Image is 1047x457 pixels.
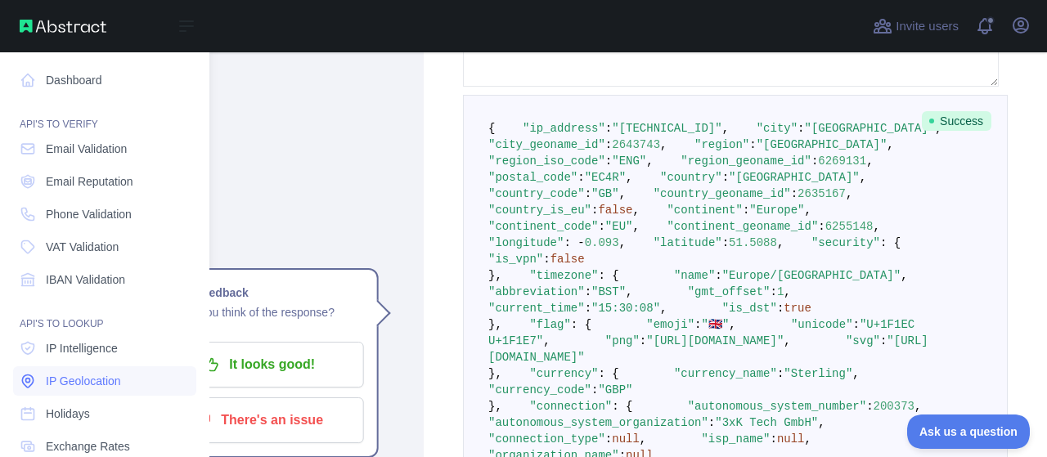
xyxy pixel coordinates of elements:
[13,399,196,428] a: Holidays
[488,204,591,217] span: "country_is_eu"
[896,17,959,36] span: Invite users
[626,171,632,184] span: ,
[46,239,119,255] span: VAT Validation
[571,318,591,331] span: : {
[46,438,130,455] span: Exchange Rates
[488,285,585,298] span: "abbreviation"
[654,187,791,200] span: "country_geoname_id"
[722,122,729,135] span: ,
[846,187,852,200] span: ,
[681,155,811,168] span: "region_geoname_id"
[777,367,784,380] span: :
[777,432,805,446] span: null
[488,138,605,151] span: "city_geoname_id"
[591,187,619,200] span: "GB"
[13,199,196,229] a: Phone Validation
[605,138,612,151] span: :
[784,367,852,380] span: "Sterling"
[654,236,722,249] span: "latitude"
[591,285,626,298] span: "BST"
[771,285,777,298] span: :
[13,98,196,131] div: API'S TO VERIFY
[874,400,914,413] span: 200373
[818,155,866,168] span: 6269131
[46,271,125,288] span: IBAN Validation
[722,171,729,184] span: :
[612,138,660,151] span: 2643743
[784,334,790,347] span: ,
[488,302,585,315] span: "current_time"
[818,416,825,429] span: ,
[660,138,667,151] span: ,
[13,167,196,196] a: Email Reputation
[640,432,646,446] span: ,
[811,155,818,168] span: :
[577,171,584,184] span: :
[818,220,825,233] span: :
[585,187,591,200] span: :
[715,269,721,282] span: :
[543,334,550,347] span: ,
[598,204,632,217] span: false
[805,204,811,217] span: ,
[866,155,873,168] span: ,
[722,236,729,249] span: :
[729,171,860,184] span: "[GEOGRAPHIC_DATA]"
[605,334,640,347] span: "png"
[660,171,722,184] span: "country"
[529,400,612,413] span: "connection"
[13,334,196,363] a: IP Intelligence
[667,204,742,217] span: "continent"
[605,220,633,233] span: "EU"
[805,432,811,446] span: ,
[874,220,880,233] span: ,
[619,187,626,200] span: ,
[598,269,618,282] span: : {
[632,204,639,217] span: ,
[866,400,873,413] span: :
[488,432,605,446] span: "connection_type"
[715,416,818,429] span: "3xK Tech GmbH"
[722,302,777,315] span: "is_dst"
[694,138,749,151] span: "region"
[667,220,818,233] span: "continent_geoname_id"
[488,155,605,168] span: "region_iso_code"
[702,318,730,331] span: "🇬🇧"
[784,285,790,298] span: ,
[805,122,936,135] span: "[GEOGRAPHIC_DATA]"
[13,298,196,330] div: API'S TO LOOKUP
[708,416,715,429] span: :
[922,111,991,131] span: Success
[770,432,776,446] span: :
[46,206,132,222] span: Phone Validation
[46,340,118,356] span: IP Intelligence
[612,400,632,413] span: : {
[13,134,196,164] a: Email Validation
[13,265,196,294] a: IBAN Validation
[13,65,196,95] a: Dashboard
[860,171,866,184] span: ,
[488,187,585,200] span: "country_code"
[743,204,749,217] span: :
[488,367,502,380] span: },
[688,285,771,298] span: "gmt_offset"
[585,285,591,298] span: :
[488,220,598,233] span: "continent_code"
[46,141,127,157] span: Email Validation
[488,269,502,282] span: },
[784,302,811,315] span: true
[701,432,770,446] span: "isp_name"
[757,122,798,135] span: "city"
[901,269,907,282] span: ,
[798,122,804,135] span: :
[529,318,570,331] span: "flag"
[722,269,901,282] span: "Europe/[GEOGRAPHIC_DATA]"
[591,204,598,217] span: :
[887,138,893,151] span: ,
[488,416,708,429] span: "autonomous_system_organization"
[585,171,626,184] span: "EC4R"
[550,253,585,266] span: false
[846,334,880,347] span: "svg"
[880,334,887,347] span: :
[591,383,598,397] span: :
